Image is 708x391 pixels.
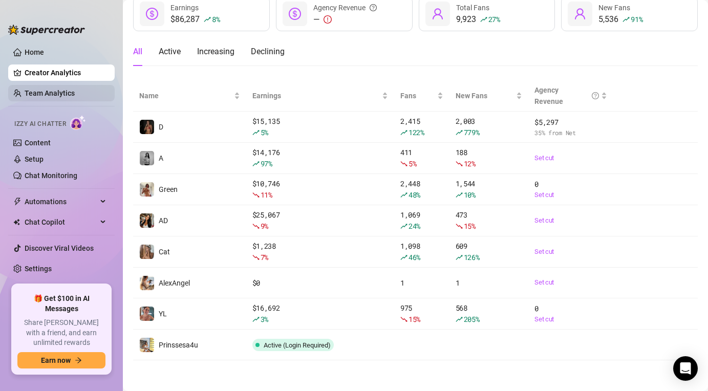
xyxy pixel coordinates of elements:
[456,129,463,136] span: rise
[400,90,435,101] span: Fans
[133,80,246,112] th: Name
[252,302,388,325] div: $ 16,692
[41,356,71,364] span: Earn now
[673,356,698,381] div: Open Intercom Messenger
[480,16,487,23] span: rise
[25,89,75,97] a: Team Analytics
[534,117,607,128] span: $ 5,297
[592,84,599,107] span: question-circle
[25,139,51,147] a: Content
[313,2,377,13] div: Agency Revenue
[70,115,86,130] img: AI Chatter
[25,193,97,210] span: Automations
[252,209,388,232] div: $ 25,067
[534,128,607,138] span: 35 % from Net
[289,8,301,20] span: dollar-circle
[464,252,480,262] span: 126 %
[456,277,523,289] div: 1
[409,190,420,200] span: 48 %
[432,8,444,20] span: user
[140,338,154,352] img: Prinssesa4u
[159,248,170,256] span: Cat
[574,8,586,20] span: user
[534,215,607,226] a: Set cut
[456,116,523,138] div: 2,003
[534,303,607,324] div: 0
[534,153,607,163] a: Set cut
[598,13,642,26] div: 5,536
[456,254,463,261] span: rise
[140,245,154,259] img: Cat
[400,160,407,167] span: fall
[400,147,443,169] div: 411
[456,90,514,101] span: New Fans
[25,155,44,163] a: Setup
[140,151,154,165] img: A
[409,252,420,262] span: 46 %
[409,127,424,137] span: 122 %
[159,341,198,349] span: Prinssesa4u
[252,191,260,199] span: fall
[251,46,285,58] div: Declining
[456,302,523,325] div: 568
[159,310,167,318] span: YL
[456,178,523,201] div: 1,544
[252,160,260,167] span: rise
[261,252,268,262] span: 7 %
[464,314,480,324] span: 205 %
[456,209,523,232] div: 473
[324,15,332,24] span: exclamation-circle
[313,13,377,26] div: —
[400,277,443,289] div: 1
[159,123,163,131] span: D
[252,254,260,261] span: fall
[456,147,523,169] div: 188
[14,119,66,129] span: Izzy AI Chatter
[261,314,268,324] span: 3 %
[25,171,77,180] a: Chat Monitoring
[170,4,199,12] span: Earnings
[400,254,407,261] span: rise
[8,25,85,35] img: logo-BBDzfeDw.svg
[456,160,463,167] span: fall
[464,159,476,168] span: 12 %
[400,178,443,201] div: 2,448
[400,209,443,232] div: 1,069
[25,265,52,273] a: Settings
[140,182,154,197] img: Green
[400,116,443,138] div: 2,415
[534,247,607,257] a: Set cut
[464,127,480,137] span: 779 %
[246,80,394,112] th: Earnings
[252,316,260,323] span: rise
[264,341,331,349] span: Active (Login Required)
[449,80,529,112] th: New Fans
[140,307,154,321] img: YL
[252,129,260,136] span: rise
[212,14,220,24] span: 8 %
[631,14,642,24] span: 91 %
[261,159,272,168] span: 97 %
[400,191,407,199] span: rise
[261,190,272,200] span: 11 %
[456,223,463,230] span: fall
[464,221,476,231] span: 15 %
[252,90,380,101] span: Earnings
[409,221,420,231] span: 24 %
[456,191,463,199] span: rise
[394,80,449,112] th: Fans
[598,4,630,12] span: New Fans
[400,302,443,325] div: 975
[159,185,178,193] span: Green
[252,116,388,138] div: $ 15,135
[261,221,268,231] span: 9 %
[159,154,163,162] span: A
[409,159,416,168] span: 5 %
[400,129,407,136] span: rise
[133,46,142,58] div: All
[534,190,607,200] a: Set cut
[140,120,154,134] img: D
[534,314,607,324] a: Set cut
[370,2,377,13] span: question-circle
[75,357,82,364] span: arrow-right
